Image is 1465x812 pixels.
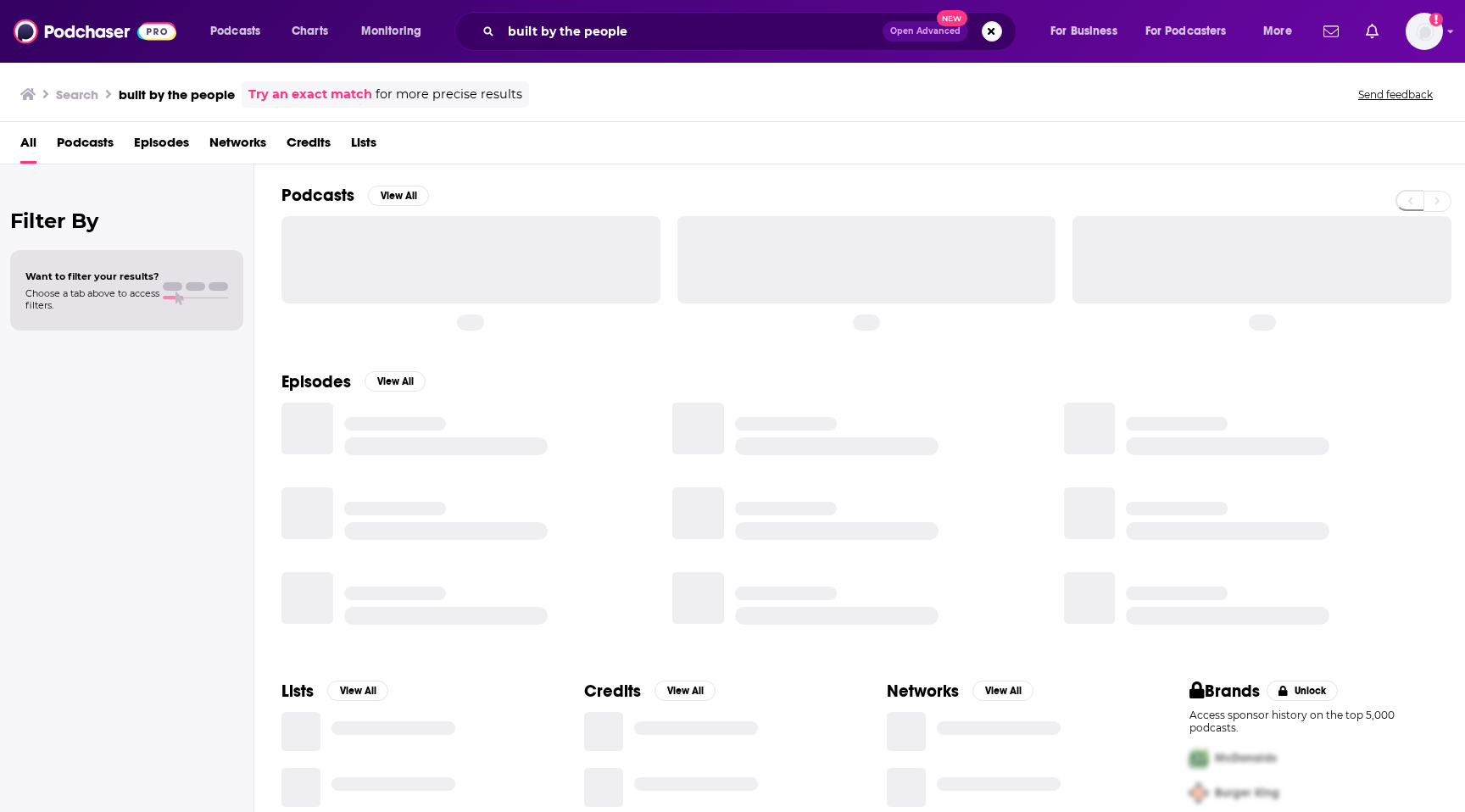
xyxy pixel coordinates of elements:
button: open menu [198,18,282,45]
h2: Lists [281,681,314,702]
button: View All [368,186,429,206]
h2: Networks [887,681,959,702]
span: for more precise results [376,85,522,104]
span: Podcasts [210,19,260,43]
span: Logged in as carolinejames [1406,13,1443,50]
button: View All [365,371,426,392]
button: View All [972,681,1033,701]
a: Episodes [134,129,189,164]
h2: Filter By [10,209,243,233]
a: EpisodesView All [281,371,426,392]
a: NetworksView All [887,681,1033,702]
a: Show notifications dropdown [1317,17,1345,46]
span: Charts [292,19,328,43]
svg: Add a profile image [1429,13,1443,26]
h3: built by the people [119,86,235,103]
a: All [20,129,36,164]
h3: Search [56,86,98,103]
div: Search podcasts, credits, & more... [471,12,1033,51]
a: CreditsView All [584,681,716,702]
a: Show notifications dropdown [1359,17,1385,46]
p: Access sponsor history on the top 5,000 podcasts. [1189,709,1438,734]
span: Open Advanced [890,27,961,36]
a: ListsView All [281,681,388,702]
button: Send feedback [1353,87,1438,102]
span: Burger King [1215,786,1279,800]
h2: Episodes [281,371,351,392]
span: Monitoring [361,19,421,43]
span: For Podcasters [1145,19,1227,43]
img: User Profile [1406,13,1443,50]
span: More [1263,19,1292,43]
button: open menu [1039,18,1139,45]
span: For Business [1050,19,1117,43]
span: Want to filter your results? [25,270,159,282]
button: View All [327,681,388,701]
a: Charts [281,18,338,45]
button: Unlock [1267,681,1339,701]
span: McDonalds [1215,751,1277,765]
a: Lists [351,129,376,164]
button: open menu [349,18,443,45]
img: First Pro Logo [1183,741,1215,776]
a: Podcasts [57,129,114,164]
a: Networks [209,129,266,164]
h2: Brands [1189,681,1260,702]
button: open menu [1251,18,1313,45]
h2: Credits [584,681,641,702]
input: Search podcasts, credits, & more... [501,18,883,45]
h2: Podcasts [281,185,354,206]
button: open menu [1134,18,1251,45]
button: Show profile menu [1406,13,1443,50]
a: PodcastsView All [281,185,429,206]
a: Try an exact match [248,85,372,104]
img: Podchaser - Follow, Share and Rate Podcasts [14,15,176,47]
a: Credits [287,129,331,164]
button: Open AdvancedNew [883,21,968,42]
button: View All [655,681,716,701]
img: Second Pro Logo [1183,776,1215,810]
span: New [937,10,967,26]
span: Choose a tab above to access filters. [25,287,159,311]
